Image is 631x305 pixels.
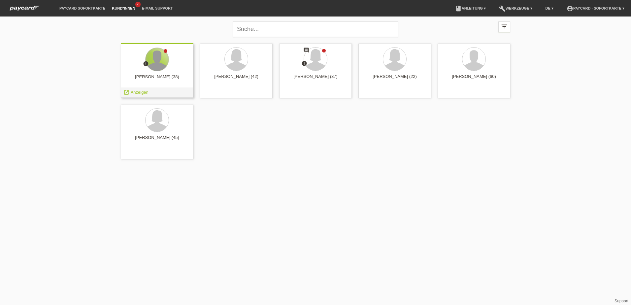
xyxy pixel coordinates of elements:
i: build [499,5,506,12]
div: Zurückgewiesen [301,60,307,67]
div: Zurückgewiesen [143,61,149,68]
div: Neuer Kommentar [303,47,309,54]
i: book [455,5,462,12]
a: paycard Sofortkarte [7,8,43,13]
div: [PERSON_NAME] (37) [284,74,347,85]
a: account_circlepaycard - Sofortkarte ▾ [563,6,628,10]
a: paycard Sofortkarte [56,6,109,10]
i: error [301,60,307,66]
span: Anzeigen [131,90,149,95]
i: filter_list [501,23,508,30]
a: buildWerkzeuge ▾ [496,6,536,10]
i: launch [123,89,129,95]
div: [PERSON_NAME] (22) [364,74,426,85]
a: Support [614,299,628,303]
div: [PERSON_NAME] (42) [205,74,267,85]
input: Suche... [233,21,398,37]
img: paycard Sofortkarte [7,5,43,12]
div: [PERSON_NAME] (38) [126,74,188,85]
a: DE ▾ [542,6,557,10]
span: 2 [135,2,141,7]
i: error [143,61,149,67]
i: account_circle [567,5,573,12]
a: bookAnleitung ▾ [452,6,489,10]
a: E-Mail Support [139,6,176,10]
div: [PERSON_NAME] (45) [126,135,188,146]
div: [PERSON_NAME] (60) [443,74,505,85]
a: Kund*innen [109,6,138,10]
a: launch Anzeigen [123,90,149,95]
i: comment [303,47,309,53]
